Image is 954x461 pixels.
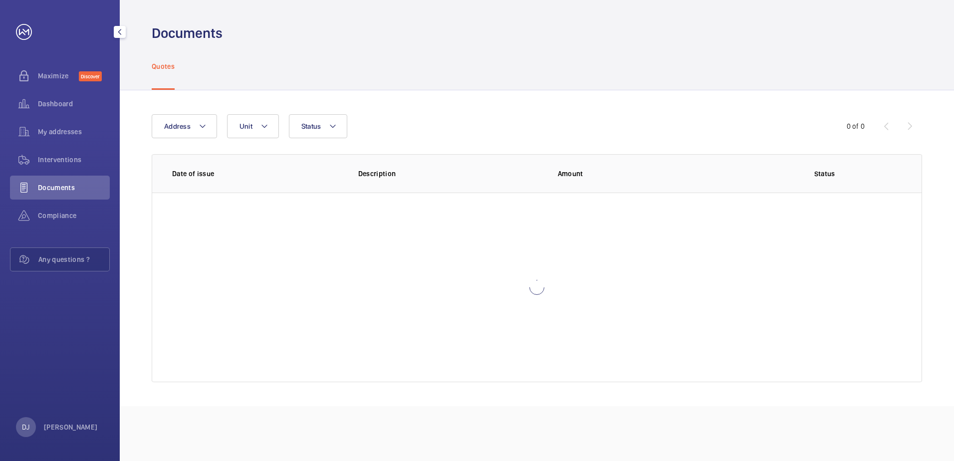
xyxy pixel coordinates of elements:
[38,254,109,264] span: Any questions ?
[44,422,98,432] p: [PERSON_NAME]
[38,155,110,165] span: Interventions
[152,61,175,71] p: Quotes
[22,422,29,432] p: DJ
[172,169,342,179] p: Date of issue
[38,71,79,81] span: Maximize
[38,211,110,221] span: Compliance
[227,114,279,138] button: Unit
[38,99,110,109] span: Dashboard
[558,169,732,179] p: Amount
[79,71,102,81] span: Discover
[301,122,321,130] span: Status
[164,122,191,130] span: Address
[239,122,252,130] span: Unit
[847,121,865,131] div: 0 of 0
[38,183,110,193] span: Documents
[358,169,542,179] p: Description
[38,127,110,137] span: My addresses
[152,114,217,138] button: Address
[289,114,348,138] button: Status
[747,169,902,179] p: Status
[152,24,223,42] h1: Documents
